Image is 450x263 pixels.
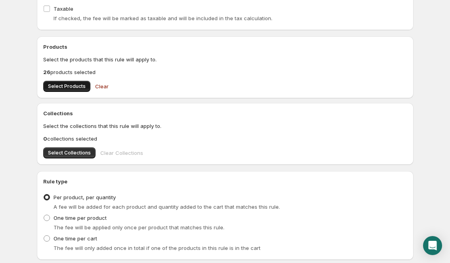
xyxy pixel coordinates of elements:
span: Clear [95,82,109,90]
button: Clear [90,78,113,94]
span: The fee will only added once in total if one of the products in this rule is in the cart [54,245,260,251]
p: collections selected [43,135,407,143]
span: One time per cart [54,235,97,242]
span: Per product, per quantity [54,194,116,200]
h2: Rule type [43,177,407,185]
h2: Collections [43,109,407,117]
span: The fee will be applied only once per product that matches this rule. [54,224,224,231]
p: products selected [43,68,407,76]
button: Select Products [43,81,90,92]
span: One time per product [54,215,107,221]
b: 0 [43,135,47,142]
span: Select Collections [48,150,91,156]
b: 26 [43,69,50,75]
span: If checked, the fee will be marked as taxable and will be included in the tax calculation. [54,15,272,21]
button: Select Collections [43,147,96,158]
div: Open Intercom Messenger [423,236,442,255]
span: Select Products [48,83,86,90]
p: Select the products that this rule will apply to. [43,55,407,63]
p: Select the collections that this rule will apply to. [43,122,407,130]
span: Taxable [54,6,73,12]
span: A fee will be added for each product and quantity added to the cart that matches this rule. [54,204,280,210]
h2: Products [43,43,407,51]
